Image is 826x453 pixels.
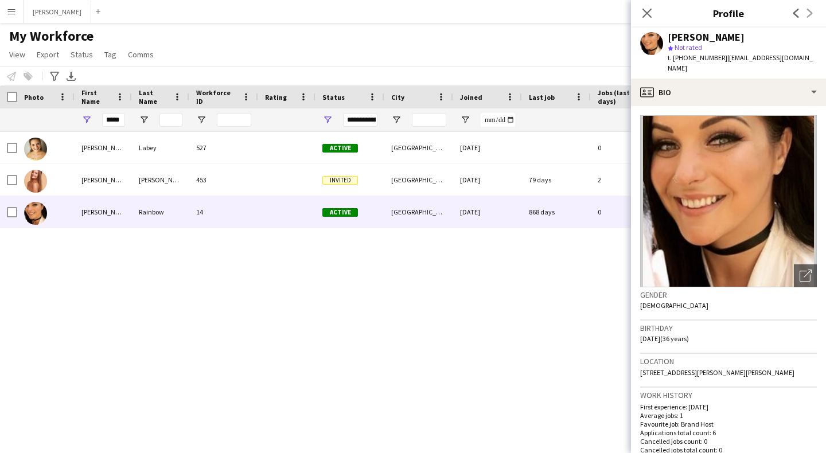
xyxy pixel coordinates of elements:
[196,88,237,106] span: Workforce ID
[631,6,826,21] h3: Profile
[48,69,61,83] app-action-btn: Advanced filters
[794,264,817,287] div: Open photos pop-in
[481,113,515,127] input: Joined Filter Input
[522,164,591,196] div: 79 days
[460,115,470,125] button: Open Filter Menu
[75,132,132,163] div: [PERSON_NAME]
[640,323,817,333] h3: Birthday
[24,93,44,101] span: Photo
[384,196,453,228] div: [GEOGRAPHIC_DATA]
[453,164,522,196] div: [DATE]
[322,144,358,153] span: Active
[75,164,132,196] div: [PERSON_NAME]
[668,53,813,72] span: | [EMAIL_ADDRESS][DOMAIN_NAME]
[640,356,817,366] h3: Location
[265,93,287,101] span: Rating
[453,196,522,228] div: [DATE]
[522,196,591,228] div: 868 days
[139,115,149,125] button: Open Filter Menu
[640,334,689,343] span: [DATE] (36 years)
[640,428,817,437] p: Applications total count: 6
[668,32,745,42] div: [PERSON_NAME]
[9,28,93,45] span: My Workforce
[591,132,660,163] div: 0
[322,208,358,217] span: Active
[631,79,826,106] div: Bio
[128,49,154,60] span: Comms
[460,93,482,101] span: Joined
[189,196,258,228] div: 14
[189,164,258,196] div: 453
[132,164,189,196] div: [PERSON_NAME]
[71,49,93,60] span: Status
[32,47,64,62] a: Export
[139,88,169,106] span: Last Name
[75,196,132,228] div: [PERSON_NAME]
[384,164,453,196] div: [GEOGRAPHIC_DATA]
[196,115,206,125] button: Open Filter Menu
[24,138,47,161] img: Katie Labey
[24,202,47,225] img: Katie Rainbow
[66,47,98,62] a: Status
[217,113,251,127] input: Workforce ID Filter Input
[640,390,817,400] h3: Work history
[24,170,47,193] img: Katie Pender
[5,47,30,62] a: View
[640,301,708,310] span: [DEMOGRAPHIC_DATA]
[384,132,453,163] div: [GEOGRAPHIC_DATA]
[189,132,258,163] div: 527
[104,49,116,60] span: Tag
[640,290,817,300] h3: Gender
[81,88,111,106] span: First Name
[322,93,345,101] span: Status
[640,368,794,377] span: [STREET_ADDRESS][PERSON_NAME][PERSON_NAME]
[159,113,182,127] input: Last Name Filter Input
[322,115,333,125] button: Open Filter Menu
[640,115,817,287] img: Crew avatar or photo
[102,113,125,127] input: First Name Filter Input
[640,437,817,446] p: Cancelled jobs count: 0
[640,420,817,428] p: Favourite job: Brand Host
[9,49,25,60] span: View
[675,43,702,52] span: Not rated
[132,196,189,228] div: Rainbow
[640,411,817,420] p: Average jobs: 1
[591,196,660,228] div: 0
[391,115,402,125] button: Open Filter Menu
[598,88,639,106] span: Jobs (last 90 days)
[132,132,189,163] div: Labey
[529,93,555,101] span: Last job
[64,69,78,83] app-action-btn: Export XLSX
[412,113,446,127] input: City Filter Input
[391,93,404,101] span: City
[322,176,358,185] span: Invited
[640,403,817,411] p: First experience: [DATE]
[668,53,727,62] span: t. [PHONE_NUMBER]
[100,47,121,62] a: Tag
[591,164,660,196] div: 2
[37,49,59,60] span: Export
[24,1,91,23] button: [PERSON_NAME]
[123,47,158,62] a: Comms
[81,115,92,125] button: Open Filter Menu
[453,132,522,163] div: [DATE]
